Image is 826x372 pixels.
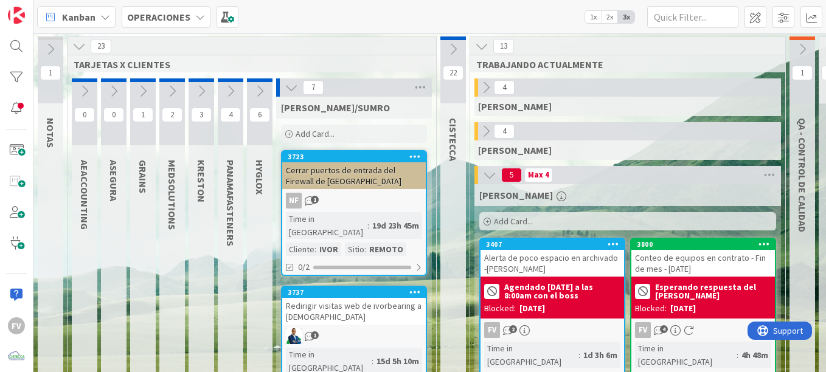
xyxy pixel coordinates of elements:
[635,322,651,338] div: FV
[478,144,552,156] span: NAVIL
[484,322,500,338] div: FV
[447,118,459,161] span: CISTECCA
[660,325,668,333] span: 4
[296,128,335,139] span: Add Card...
[316,243,341,256] div: IVOR
[162,108,182,122] span: 2
[443,66,463,80] span: 22
[481,239,624,277] div: 3407Alerta de poco espacio en archivado -[PERSON_NAME]
[602,11,618,23] span: 2x
[133,108,153,122] span: 1
[481,250,624,277] div: Alerta de poco espacio en archivado -[PERSON_NAME]
[631,250,775,277] div: Conteo de equipos en contrato - Fin de mes - [DATE]
[479,189,553,201] span: FERNANDO
[195,160,207,202] span: KRESTON
[494,216,533,227] span: Add Card...
[481,322,624,338] div: FV
[504,283,620,300] b: Agendado [DATE] a las 8:00am con el boss
[509,325,517,333] span: 2
[373,354,422,368] div: 15d 5h 10m
[78,160,91,230] span: AEACCOUNTING
[618,11,634,23] span: 3x
[127,11,190,23] b: OPERACIONES
[631,322,775,338] div: FV
[286,212,367,239] div: Time in [GEOGRAPHIC_DATA]
[254,160,266,195] span: HYGLOX
[476,58,770,71] span: TRABAJANDO ACTUALMENTE
[8,317,25,334] div: FV
[737,348,738,362] span: :
[282,287,426,298] div: 3737
[738,348,771,362] div: 4h 48m
[647,6,738,28] input: Quick Filter...
[288,288,426,297] div: 3737
[282,298,426,325] div: Redirigir visitas web de ivorbearing a [DEMOGRAPHIC_DATA]
[249,108,270,122] span: 6
[345,243,364,256] div: Sitio
[303,80,324,95] span: 7
[220,108,241,122] span: 4
[635,342,737,368] div: Time in [GEOGRAPHIC_DATA]
[166,160,178,230] span: MEDSOLUTIONS
[366,243,406,256] div: REMOTO
[655,283,771,300] b: Esperando respuesta del [PERSON_NAME]
[282,287,426,325] div: 3737Redirigir visitas web de ivorbearing a [DEMOGRAPHIC_DATA]
[637,240,775,249] div: 3800
[372,354,373,368] span: :
[108,160,120,201] span: ASEGURA
[494,80,515,95] span: 4
[519,302,545,315] div: [DATE]
[311,331,319,339] span: 1
[281,102,390,114] span: IVOR/SUMRO
[62,10,95,24] span: Kanban
[493,39,514,53] span: 13
[288,153,426,161] div: 3723
[486,240,624,249] div: 3407
[282,151,426,189] div: 3723Cerrar puertos de entrada del Firewall de [GEOGRAPHIC_DATA]
[74,108,95,122] span: 0
[792,66,813,80] span: 1
[494,124,515,139] span: 4
[528,172,549,178] div: Max 4
[481,239,624,250] div: 3407
[314,243,316,256] span: :
[103,108,124,122] span: 0
[484,302,516,315] div: Blocked:
[286,193,302,208] div: NF
[298,261,310,274] span: 0/2
[286,243,314,256] div: Cliente
[286,328,302,344] img: GA
[580,348,620,362] div: 1d 3h 6m
[501,168,522,182] span: 5
[282,328,426,344] div: GA
[26,2,55,16] span: Support
[44,118,57,148] span: NOTAS
[635,302,667,315] div: Blocked:
[191,108,212,122] span: 3
[631,239,775,250] div: 3800
[74,58,421,71] span: TARJETAS X CLIENTES
[282,193,426,208] div: NF
[224,160,237,246] span: PANAMAFASTENERS
[670,302,696,315] div: [DATE]
[478,100,552,112] span: GABRIEL
[631,239,775,277] div: 3800Conteo de equipos en contrato - Fin de mes - [DATE]
[585,11,602,23] span: 1x
[578,348,580,362] span: :
[796,118,808,232] span: QA - CONTROL DE CALIDAD
[91,39,111,53] span: 23
[311,196,319,204] span: 1
[367,219,369,232] span: :
[8,7,25,24] img: Visit kanbanzone.com
[137,160,149,193] span: GRAINS
[282,162,426,189] div: Cerrar puertos de entrada del Firewall de [GEOGRAPHIC_DATA]
[40,66,61,80] span: 1
[364,243,366,256] span: :
[282,151,426,162] div: 3723
[484,342,578,368] div: Time in [GEOGRAPHIC_DATA]
[369,219,422,232] div: 19d 23h 45m
[8,348,25,365] img: avatar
